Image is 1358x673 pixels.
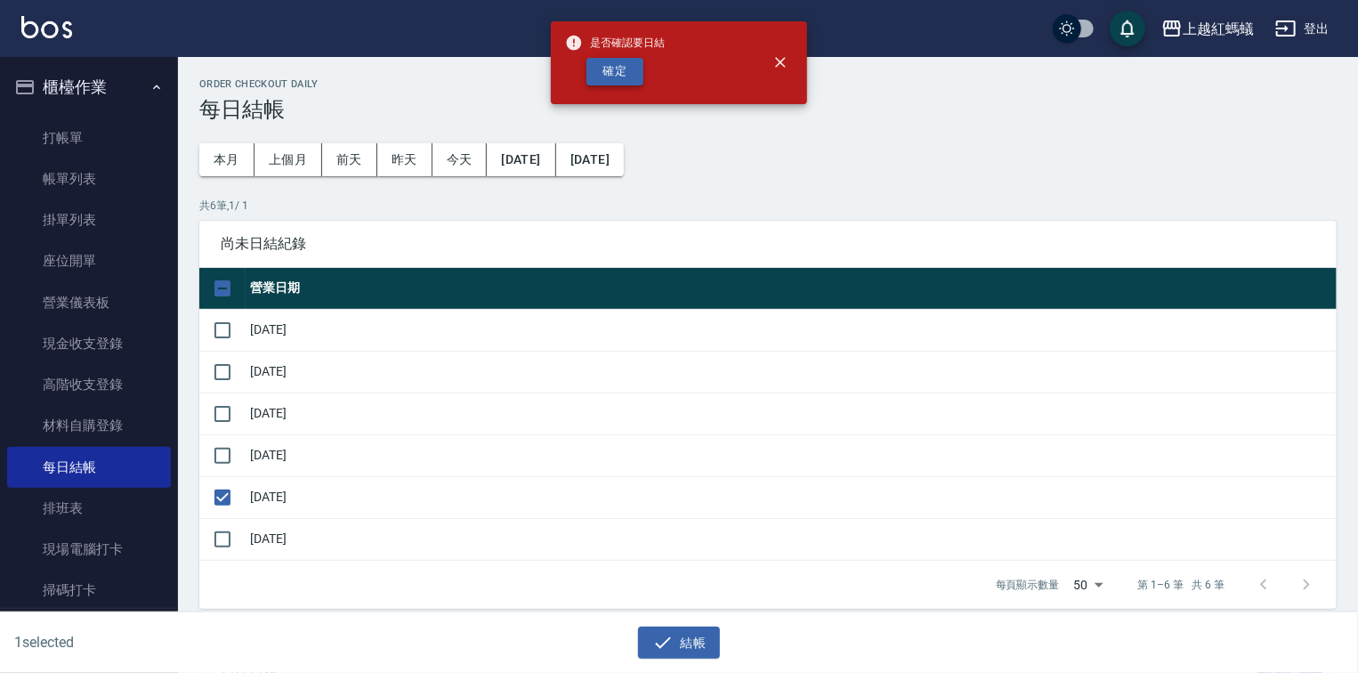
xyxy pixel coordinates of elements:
[7,158,171,199] a: 帳單列表
[1154,11,1261,47] button: 上越紅螞蟻
[246,351,1337,393] td: [DATE]
[322,143,377,176] button: 前天
[7,488,171,529] a: 排班表
[7,240,171,281] a: 座位開單
[246,518,1337,560] td: [DATE]
[246,476,1337,518] td: [DATE]
[246,393,1337,434] td: [DATE]
[638,627,721,660] button: 結帳
[246,309,1337,351] td: [DATE]
[996,577,1060,593] p: 每頁顯示數量
[7,282,171,323] a: 營業儀表板
[487,143,555,176] button: [DATE]
[255,143,322,176] button: 上個月
[199,198,1337,214] p: 共 6 筆, 1 / 1
[14,631,336,653] h6: 1 selected
[1183,18,1254,40] div: 上越紅螞蟻
[7,570,171,611] a: 掃碼打卡
[7,323,171,364] a: 現金收支登錄
[565,34,665,52] span: 是否確認要日結
[7,118,171,158] a: 打帳單
[7,447,171,488] a: 每日結帳
[7,64,171,110] button: 櫃檯作業
[1067,561,1110,609] div: 50
[7,199,171,240] a: 掛單列表
[7,364,171,405] a: 高階收支登錄
[7,529,171,570] a: 現場電腦打卡
[7,405,171,446] a: 材料自購登錄
[199,143,255,176] button: 本月
[377,143,432,176] button: 昨天
[432,143,488,176] button: 今天
[1110,11,1145,46] button: save
[1268,12,1337,45] button: 登出
[21,16,72,38] img: Logo
[221,235,1315,253] span: 尚未日結紀錄
[761,43,800,82] button: close
[586,58,643,85] button: 確定
[1138,577,1225,593] p: 第 1–6 筆 共 6 筆
[199,97,1337,122] h3: 每日結帳
[199,78,1337,90] h2: Order checkout daily
[246,268,1337,310] th: 營業日期
[246,434,1337,476] td: [DATE]
[556,143,624,176] button: [DATE]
